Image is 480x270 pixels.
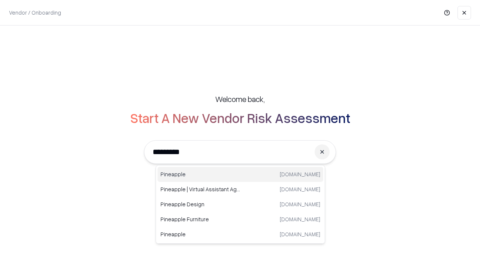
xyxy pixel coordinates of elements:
p: [DOMAIN_NAME] [280,185,320,193]
div: Suggestions [156,165,325,244]
p: Vendor / Onboarding [9,9,61,16]
p: [DOMAIN_NAME] [280,230,320,238]
p: [DOMAIN_NAME] [280,200,320,208]
p: [DOMAIN_NAME] [280,215,320,223]
h5: Welcome back, [215,94,265,104]
h2: Start A New Vendor Risk Assessment [130,110,350,125]
p: Pineapple [160,170,240,178]
p: Pineapple | Virtual Assistant Agency [160,185,240,193]
p: [DOMAIN_NAME] [280,170,320,178]
p: Pineapple Furniture [160,215,240,223]
p: Pineapple Design [160,200,240,208]
p: Pineapple [160,230,240,238]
